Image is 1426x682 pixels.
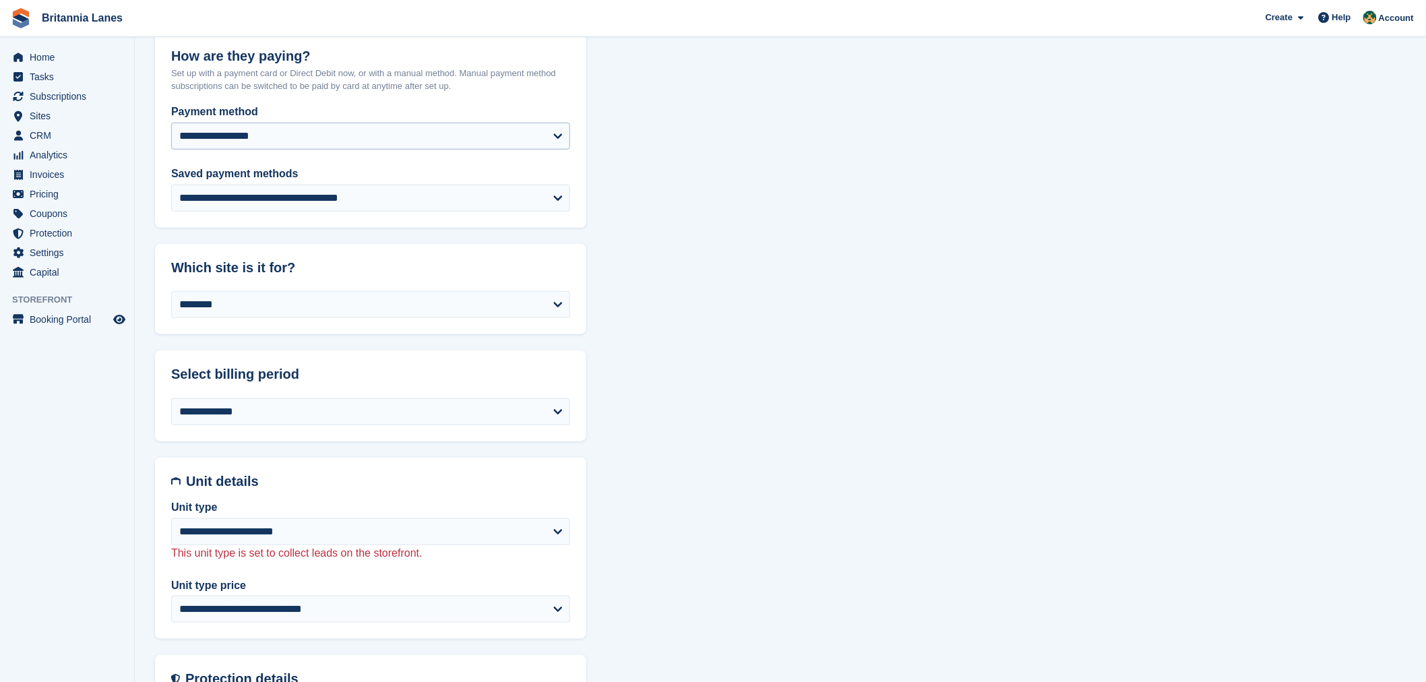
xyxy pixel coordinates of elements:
[171,67,570,93] p: Set up with a payment card or Direct Debit now, or with a manual method. Manual payment method su...
[7,310,127,329] a: menu
[30,310,111,329] span: Booking Portal
[171,474,181,489] img: unit-details-icon-595b0c5c156355b767ba7b61e002efae458ec76ed5ec05730b8e856ff9ea34a9.svg
[1332,11,1351,24] span: Help
[36,7,128,29] a: Britannia Lanes
[12,293,134,307] span: Storefront
[111,311,127,328] a: Preview store
[171,260,570,276] h2: Which site is it for?
[171,49,570,64] h2: How are they paying?
[171,578,570,594] label: Unit type price
[171,545,570,561] p: This unit type is set to collect leads on the storefront.
[1363,11,1377,24] img: Nathan Kellow
[7,243,127,262] a: menu
[30,243,111,262] span: Settings
[7,224,127,243] a: menu
[171,367,570,382] h2: Select billing period
[30,165,111,184] span: Invoices
[7,204,127,223] a: menu
[7,87,127,106] a: menu
[30,67,111,86] span: Tasks
[171,166,570,182] label: Saved payment methods
[7,48,127,67] a: menu
[1266,11,1293,24] span: Create
[30,106,111,125] span: Sites
[7,165,127,184] a: menu
[30,224,111,243] span: Protection
[7,263,127,282] a: menu
[171,104,570,120] label: Payment method
[7,146,127,164] a: menu
[30,48,111,67] span: Home
[186,474,570,489] h2: Unit details
[7,126,127,145] a: menu
[7,106,127,125] a: menu
[30,185,111,204] span: Pricing
[30,126,111,145] span: CRM
[171,499,570,516] label: Unit type
[30,87,111,106] span: Subscriptions
[30,146,111,164] span: Analytics
[30,263,111,282] span: Capital
[11,8,31,28] img: stora-icon-8386f47178a22dfd0bd8f6a31ec36ba5ce8667c1dd55bd0f319d3a0aa187defe.svg
[1379,11,1414,25] span: Account
[7,67,127,86] a: menu
[30,204,111,223] span: Coupons
[7,185,127,204] a: menu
